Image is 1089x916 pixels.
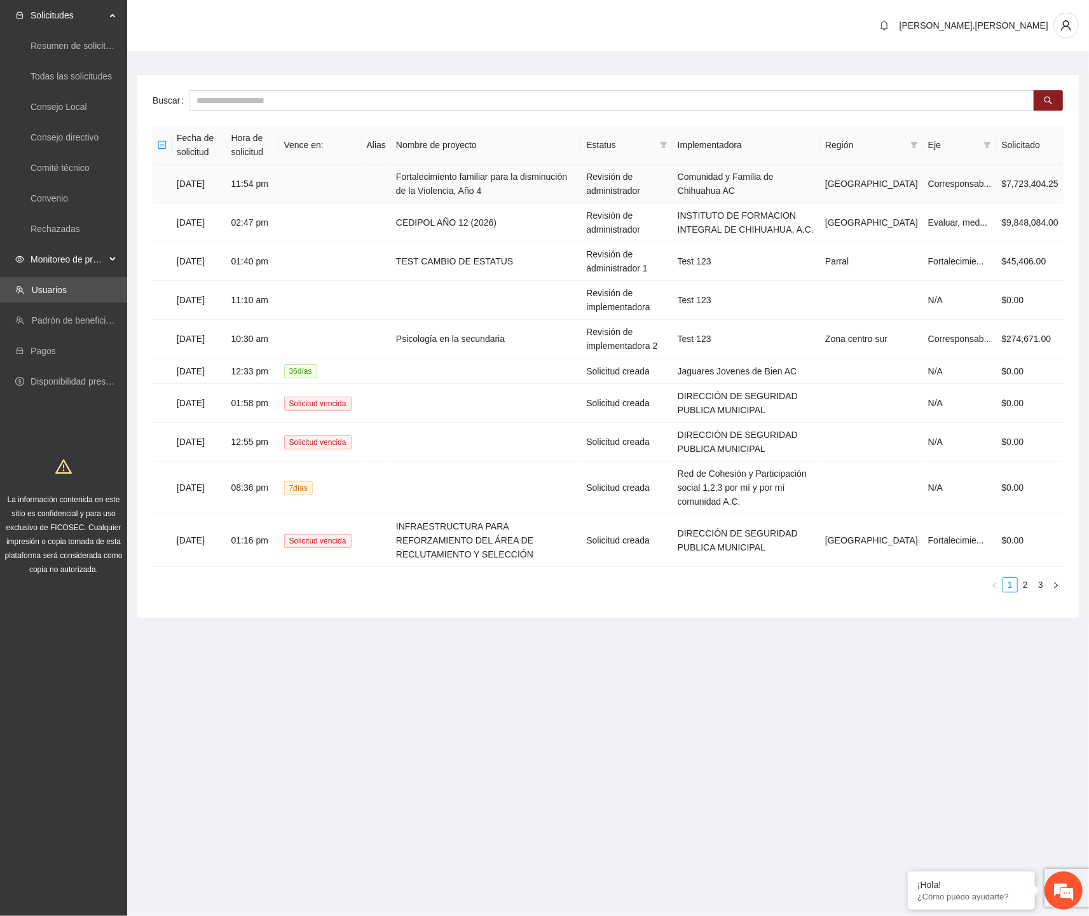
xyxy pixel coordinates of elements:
span: 36 día s [284,364,317,378]
td: [DATE] [172,384,226,423]
td: DIRECCIÓN DE SEGURIDAD PUBLICA MUNICIPAL [673,514,820,567]
td: Zona centro sur [820,320,923,359]
td: Fortalecimiento familiar para la disminución de la Violencia, Año 4 [391,165,581,203]
a: 1 [1003,578,1017,592]
td: DIRECCIÓN DE SEGURIDAD PUBLICA MUNICIPAL [673,384,820,423]
th: Implementadora [673,126,820,165]
td: 11:10 am [226,281,279,320]
span: Evaluar, med... [928,217,987,228]
td: [DATE] [172,359,226,384]
li: Next Page [1048,577,1064,592]
td: $0.00 [996,384,1064,423]
td: Solicitud creada [581,384,672,423]
td: 11:54 pm [226,165,279,203]
td: [DATE] [172,423,226,461]
td: Solicitud creada [581,359,672,384]
td: [DATE] [172,242,226,281]
td: Parral [820,242,923,281]
th: Vence en: [279,126,362,165]
li: Previous Page [987,577,1003,592]
td: $45,406.00 [996,242,1064,281]
button: user [1053,13,1079,38]
td: [GEOGRAPHIC_DATA] [820,165,923,203]
span: filter [660,141,668,149]
span: eye [15,255,24,264]
a: 3 [1034,578,1048,592]
td: $7,723,404.25 [996,165,1064,203]
td: Solicitud creada [581,514,672,567]
td: Solicitud creada [581,423,672,461]
button: search [1034,90,1063,111]
div: ¡Hola! [917,880,1025,890]
td: 01:40 pm [226,242,279,281]
a: Resumen de solicitudes por aprobar [31,41,174,51]
td: $9,848,084.00 [996,203,1064,242]
td: [GEOGRAPHIC_DATA] [820,514,923,567]
a: 2 [1018,578,1032,592]
td: [DATE] [172,320,226,359]
a: Padrón de beneficiarios [32,315,125,325]
td: N/A [923,461,997,514]
span: filter [981,135,994,154]
span: Solicitud vencida [284,534,352,548]
td: CEDIPOL AÑO 12 (2026) [391,203,581,242]
span: filter [657,135,670,154]
a: Consejo directivo [31,132,99,142]
td: 02:47 pm [226,203,279,242]
span: bell [875,20,894,31]
span: search [1044,96,1053,106]
th: Alias [362,126,391,165]
td: Revisión de administrador 1 [581,242,672,281]
a: Disponibilidad presupuestal [31,376,139,386]
li: 3 [1033,577,1048,592]
span: 7 día s [284,481,313,495]
span: minus-square [158,140,167,149]
a: Consejo Local [31,102,87,112]
span: Fortalecimie... [928,535,984,545]
span: Estatus [586,138,654,152]
td: Jaguares Jovenes de Bien AC [673,359,820,384]
td: $0.00 [996,514,1064,567]
td: N/A [923,384,997,423]
span: Región [825,138,905,152]
th: Solicitado [996,126,1064,165]
td: Revisión de implementadora [581,281,672,320]
td: $0.00 [996,359,1064,384]
a: Pagos [31,346,56,356]
td: $0.00 [996,461,1064,514]
td: 01:58 pm [226,384,279,423]
span: filter [908,135,921,154]
span: right [1052,582,1060,589]
td: 08:36 pm [226,461,279,514]
td: 12:55 pm [226,423,279,461]
a: Todas las solicitudes [31,71,112,81]
th: Hora de solicitud [226,126,279,165]
td: N/A [923,281,997,320]
li: 2 [1018,577,1033,592]
th: Nombre de proyecto [391,126,581,165]
td: Psicología en la secundaria [391,320,581,359]
span: Solicitud vencida [284,435,352,449]
a: Comité técnico [31,163,90,173]
td: [DATE] [172,281,226,320]
td: N/A [923,423,997,461]
td: INSTITUTO DE FORMACION INTEGRAL DE CHIHUAHUA, A.C. [673,203,820,242]
td: [DATE] [172,203,226,242]
span: Corresponsab... [928,179,992,189]
a: Usuarios [32,285,67,295]
td: [DATE] [172,514,226,567]
span: Eje [928,138,979,152]
label: Buscar [153,90,189,111]
td: 10:30 am [226,320,279,359]
td: INFRAESTRUCTURA PARA REFORZAMIENTO DEL ÁREA DE RECLUTAMIENTO Y SELECCIÓN [391,514,581,567]
td: Test 123 [673,242,820,281]
td: Solicitud creada [581,461,672,514]
td: DIRECCIÓN DE SEGURIDAD PUBLICA MUNICIPAL [673,423,820,461]
span: filter [983,141,991,149]
td: Revisión de administrador [581,165,672,203]
button: bell [874,15,894,36]
span: filter [910,141,918,149]
span: inbox [15,11,24,20]
td: Comunidad y Familia de Chihuahua AC [673,165,820,203]
td: $0.00 [996,281,1064,320]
